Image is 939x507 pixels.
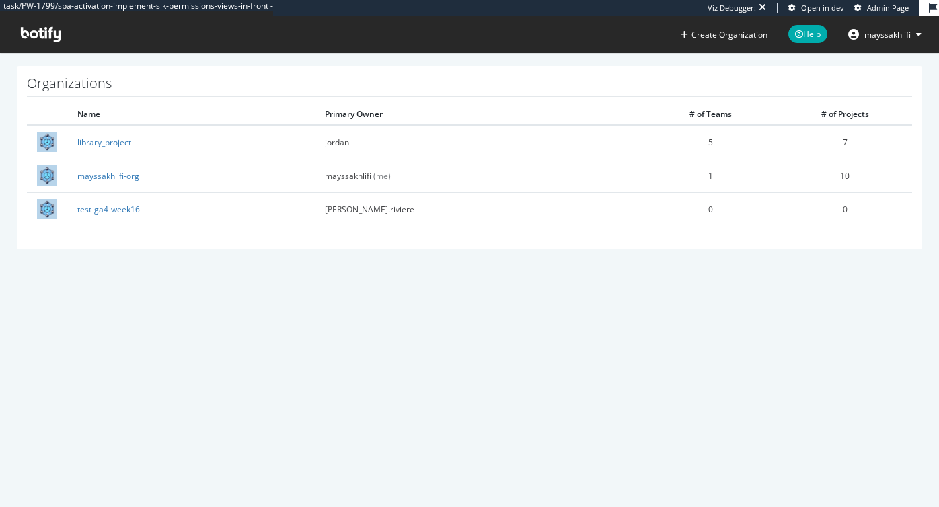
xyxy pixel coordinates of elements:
a: Admin Page [854,3,909,13]
a: Open in dev [788,3,844,13]
button: Create Organization [680,28,768,41]
div: Viz Debugger: [708,3,756,13]
span: Help [788,25,827,43]
span: mayssakhlifi [864,29,911,40]
span: Open in dev [801,3,844,13]
button: mayssakhlifi [837,24,932,45]
span: Admin Page [867,3,909,13]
